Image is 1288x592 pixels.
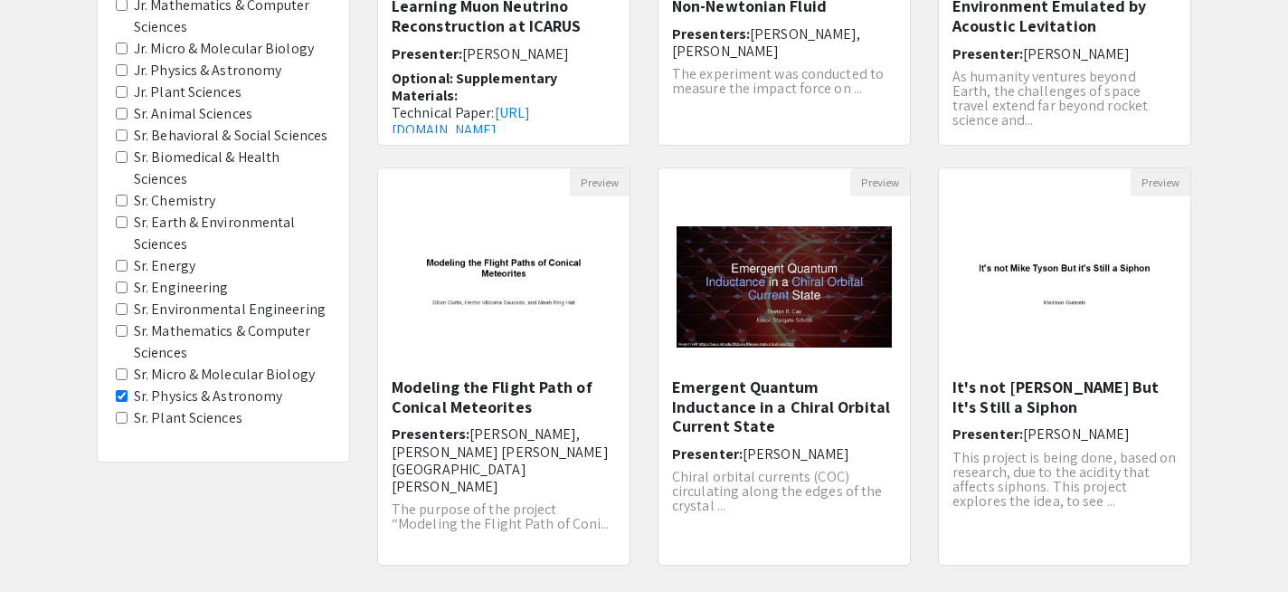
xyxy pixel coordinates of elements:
[134,386,282,407] label: Sr. Physics & Astronomy
[672,377,896,436] h5: Emergent Quantum Inductance in a Chiral Orbital Current State
[570,168,630,196] button: Preview
[939,208,1190,366] img: <p>It's not Mike Tyson But It's Still a Siphon</p><p><br></p>
[392,69,557,105] span: Optional: Supplementary Materials:
[134,60,281,81] label: Jr. Physics & Astronomy
[672,467,882,515] span: Chiral orbital currents (COC) circulating along the edges of the crystal ...
[1131,168,1190,196] button: Preview
[134,125,327,147] label: Sr. Behavioral & Social Sciences
[952,425,1177,443] h6: Presenter:
[658,208,910,366] img: <p>Emergent Quantum Inductance in a Chiral Orbital Current State</p>
[134,407,242,429] label: Sr. Plant Sciences
[134,320,331,364] label: Sr. Mathematics & Computer Sciences
[377,167,630,566] div: Open Presentation <p><span style="background-color: transparent; color: rgb(0, 0, 0);">Modeling t...
[134,277,229,299] label: Sr. Engineering
[134,299,326,320] label: Sr. Environmental Engineering
[658,167,911,566] div: Open Presentation <p>Emergent Quantum Inductance in a Chiral Orbital Current State</p>
[392,103,530,139] a: [URL][DOMAIN_NAME]
[392,45,616,62] h6: Presenter:
[672,445,896,463] h6: Presenter:
[134,255,195,277] label: Sr. Energy
[134,364,315,386] label: Sr. Micro & Molecular Biology
[462,44,569,63] span: [PERSON_NAME]
[392,500,610,533] span: The purpose of the project “Modeling the Flight Path of Coni...
[134,81,241,103] label: Jr. Plant Sciences
[672,24,861,61] span: [PERSON_NAME], [PERSON_NAME]
[952,377,1177,416] h5: It's not [PERSON_NAME] But It's Still a Siphon
[134,103,252,125] label: Sr. Animal Sciences
[743,444,849,463] span: [PERSON_NAME]
[672,25,896,60] h6: Presenters:
[14,511,77,578] iframe: Chat
[1023,44,1130,63] span: [PERSON_NAME]
[134,212,331,255] label: Sr. Earth & Environmental Sciences
[1023,425,1130,444] span: [PERSON_NAME]
[952,70,1177,128] p: As humanity ventures beyond Earth, the challenges of space travel extend far beyond rocket scienc...
[392,104,616,138] p: Technical Paper:
[378,208,630,366] img: <p><span style="background-color: transparent; color: rgb(0, 0, 0);">Modeling the Flight Path of ...
[850,168,910,196] button: Preview
[392,377,616,416] h5: Modeling the Flight Path of Conical Meteorites
[952,45,1177,62] h6: Presenter:
[134,190,215,212] label: Sr. Chemistry
[392,425,616,495] h6: Presenters:
[672,64,884,98] span: The experiment was conducted to measure the impact force on ...
[938,167,1191,566] div: Open Presentation <p>It's not Mike Tyson But It's Still a Siphon</p><p><br></p>
[952,451,1177,509] p: This project is being done, based on research, due to the acidity that affects siphons. This proj...
[392,425,609,496] span: [PERSON_NAME], [PERSON_NAME] [PERSON_NAME][GEOGRAPHIC_DATA][PERSON_NAME]
[134,147,331,190] label: Sr. Biomedical & Health Sciences
[134,38,314,60] label: Jr. Micro & Molecular Biology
